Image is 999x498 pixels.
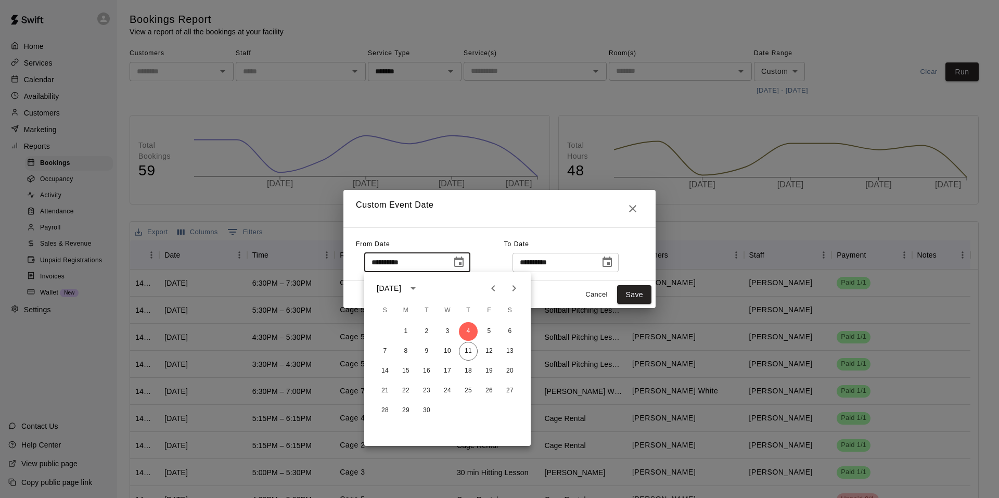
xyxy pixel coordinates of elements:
[417,401,436,420] button: 30
[417,362,436,380] button: 16
[622,198,643,219] button: Close
[617,285,651,304] button: Save
[396,300,415,321] span: Monday
[376,362,394,380] button: 14
[459,322,478,341] button: 4
[501,342,519,361] button: 13
[501,381,519,400] button: 27
[449,252,469,273] button: Choose date, selected date is Sep 4, 2025
[396,401,415,420] button: 29
[376,401,394,420] button: 28
[438,381,457,400] button: 24
[480,362,498,380] button: 19
[480,322,498,341] button: 5
[480,300,498,321] span: Friday
[376,381,394,400] button: 21
[396,342,415,361] button: 8
[417,300,436,321] span: Tuesday
[459,381,478,400] button: 25
[501,300,519,321] span: Saturday
[376,300,394,321] span: Sunday
[504,278,524,299] button: Next month
[417,322,436,341] button: 2
[501,322,519,341] button: 6
[459,342,478,361] button: 11
[597,252,618,273] button: Choose date, selected date is Sep 11, 2025
[438,322,457,341] button: 3
[501,362,519,380] button: 20
[343,190,656,227] h2: Custom Event Date
[438,362,457,380] button: 17
[483,278,504,299] button: Previous month
[480,342,498,361] button: 12
[438,300,457,321] span: Wednesday
[459,300,478,321] span: Thursday
[356,240,390,248] span: From Date
[459,362,478,380] button: 18
[396,381,415,400] button: 22
[396,322,415,341] button: 1
[504,240,529,248] span: To Date
[417,381,436,400] button: 23
[480,381,498,400] button: 26
[377,283,401,294] div: [DATE]
[580,287,613,303] button: Cancel
[438,342,457,361] button: 10
[417,342,436,361] button: 9
[396,362,415,380] button: 15
[404,279,422,297] button: calendar view is open, switch to year view
[376,342,394,361] button: 7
